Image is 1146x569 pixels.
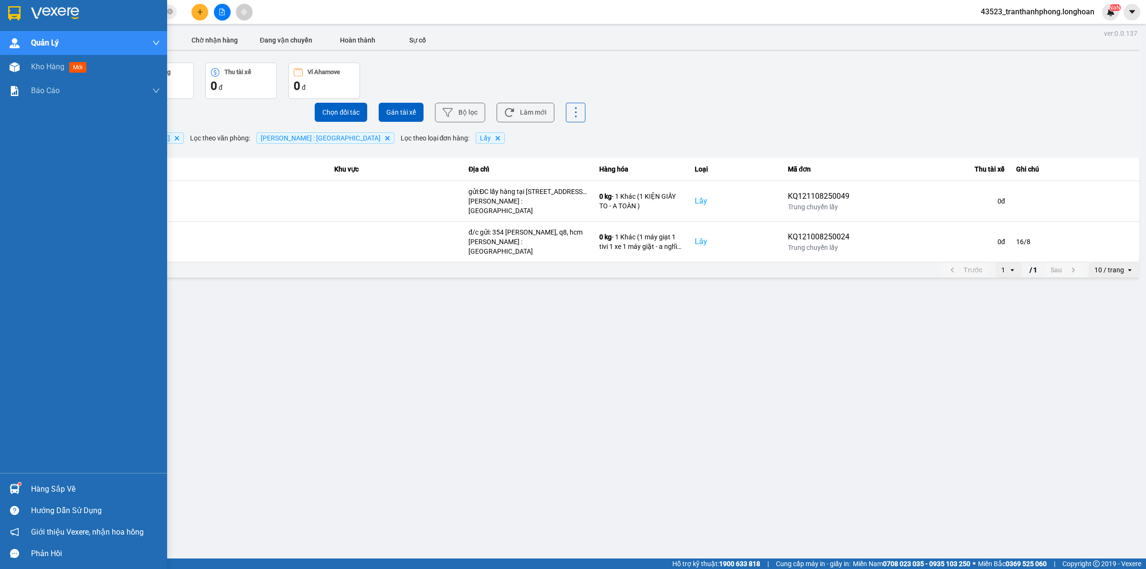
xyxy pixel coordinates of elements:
button: Ví Ahamove0 đ [288,63,360,99]
span: question-circle [10,506,19,515]
th: Địa chỉ [463,158,594,181]
span: Gán tài xế [386,107,416,117]
span: Cung cấp máy in - giấy in: [776,558,850,569]
div: - 1 Khác (1 KIỆN GIẤY TO - A TOÀN ) [599,192,683,211]
span: 0 [211,79,217,93]
span: Hồ Chí Minh : Kho Quận 12 [261,134,381,142]
th: Khu vực [329,158,463,181]
button: next page. current page 1 / 1 [1045,263,1085,277]
div: đ/c gửi: 354 [PERSON_NAME], q8, hcm [468,227,588,237]
img: solution-icon [10,86,20,96]
span: Lọc theo loại đơn hàng : [401,133,470,143]
div: Phản hồi [31,547,160,561]
svg: Delete [384,135,390,141]
div: [PERSON_NAME] : [GEOGRAPHIC_DATA] [468,237,588,256]
div: đ [211,78,272,94]
span: Chọn đối tác [322,107,360,117]
div: 10 / trang [1094,265,1124,275]
div: 0 đ [861,196,1005,206]
button: Gán tài xế [379,103,424,122]
div: Nhung [63,232,323,242]
svg: open [1008,266,1016,274]
div: đ [294,78,355,94]
div: Lấy [695,236,776,247]
th: Ghi chú [1010,158,1139,181]
th: Mã đơn [782,158,855,181]
button: aim [236,4,253,21]
sup: 1 [18,483,21,485]
img: warehouse-icon [10,38,20,48]
span: file-add [219,9,225,15]
div: ver: 0.0.137 [1104,29,1137,38]
button: Thu tài xế0 đ [205,63,277,99]
div: KQ121108250049 [788,191,849,202]
sup: NaN [1109,4,1121,11]
div: Trung chuyển lấy [788,243,849,252]
span: aim [241,9,247,15]
span: down [152,87,160,95]
div: 1 [1001,265,1005,275]
strong: 0369 525 060 [1006,560,1047,568]
div: Trung chuyển lấy [788,202,849,212]
th: Khách hàng [57,158,329,181]
span: Báo cáo [31,85,60,97]
div: chị [PERSON_NAME] [63,192,323,201]
div: gửi:ĐC lấy hàng tại [STREET_ADDRESS] Nai [468,187,588,196]
button: Sự cố [393,31,441,50]
span: message [10,549,19,558]
span: down [152,39,160,47]
button: caret-down [1124,4,1140,21]
span: / 1 [1029,264,1037,276]
button: Hoàn thành [322,31,393,50]
button: Bộ lọc [435,103,485,122]
span: copyright [1093,560,1100,567]
svg: open [1126,266,1134,274]
span: Lọc theo văn phòng : [190,133,250,143]
button: previous page. current page 1 / 1 [941,263,988,277]
span: 0 kg [599,233,612,241]
strong: 1900 633 818 [719,560,760,568]
div: Ví Ahamove [308,69,340,75]
span: 43523_tranthanhphong.longhoan [973,6,1102,18]
button: Đang vận chuyển [250,31,322,50]
span: 0 [294,79,300,93]
span: Hỗ trợ kỹ thuật: [672,558,760,569]
span: Lấy, close by backspace [476,132,505,144]
span: Quản Lý [31,37,59,49]
svg: Delete [174,135,180,141]
span: Giới thiệu Vexere, nhận hoa hồng [31,526,144,538]
span: | [1054,558,1055,569]
div: KQ121008250024 [788,231,849,243]
button: Chọn đối tác [315,103,367,122]
div: 16/8 [1016,237,1134,247]
span: ⚪️ [973,562,976,566]
img: icon-new-feature [1106,8,1115,16]
th: Hàng hóa [594,158,689,181]
input: Selected 10 / trang. [1125,265,1126,275]
span: close-circle [167,8,173,17]
div: [PERSON_NAME] : [GEOGRAPHIC_DATA] [468,196,588,215]
img: logo-vxr [8,6,21,21]
img: warehouse-icon [10,62,20,72]
span: | [767,558,769,569]
div: 0 đ [861,237,1005,247]
img: warehouse-icon [10,484,20,494]
div: 0835901199 [63,242,323,251]
strong: 0708 023 035 - 0935 103 250 [883,560,970,568]
button: file-add [214,4,231,21]
svg: Delete [495,135,500,141]
button: Làm mới [497,103,554,122]
div: 0969537955 [63,201,323,211]
span: Miền Nam [853,558,970,569]
div: Thu tài xế [861,163,1005,175]
div: - 1 Khác (1 máy giạt 1 tivi 1 xe 1 máy giặt - a nghĩa ) [599,232,683,251]
div: Lấy [695,195,776,207]
span: 0 kg [599,193,612,200]
span: mới [69,62,86,73]
button: Chờ nhận hàng [179,31,250,50]
span: plus [197,9,203,15]
th: Loại [689,158,782,181]
span: Miền Bắc [978,558,1047,569]
span: Lấy [480,134,491,142]
div: Hướng dẫn sử dụng [31,504,160,518]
